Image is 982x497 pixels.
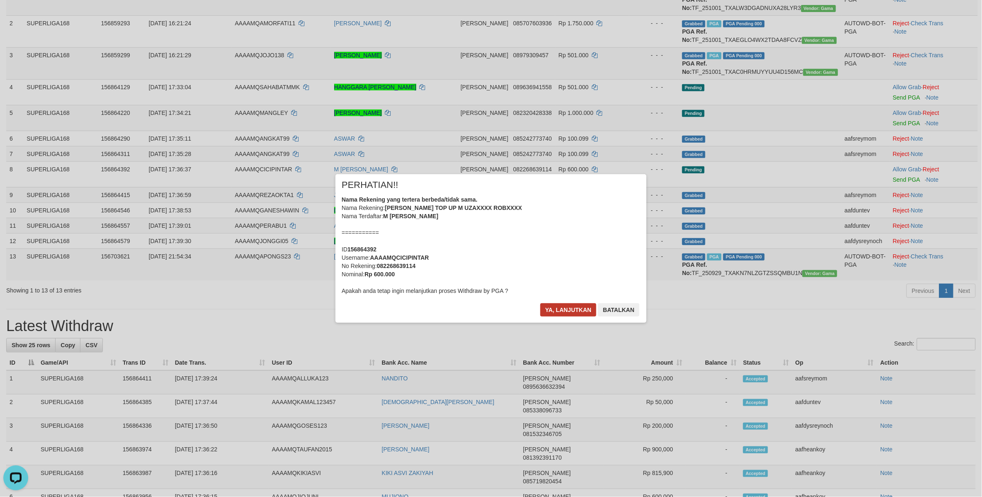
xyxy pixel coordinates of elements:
b: 082268639114 [377,263,416,269]
b: M [PERSON_NAME] [383,213,438,219]
b: 156864392 [348,246,377,253]
button: Ya, lanjutkan [540,303,597,317]
b: Rp 600.000 [365,271,395,278]
b: AAAAMQCICIPINTAR [370,254,429,261]
b: [PERSON_NAME] TOP UP M UZAXXXX ROBXXXX [385,205,522,211]
button: Batalkan [598,303,639,317]
span: PERHATIAN!! [342,181,399,189]
b: Nama Rekening yang tertera berbeda/tidak sama. [342,196,478,203]
div: Nama Rekening: Nama Terdaftar: =========== ID Username: No Rekening: Nominal: Apakah anda tetap i... [342,195,640,295]
button: Open LiveChat chat widget [3,3,28,28]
